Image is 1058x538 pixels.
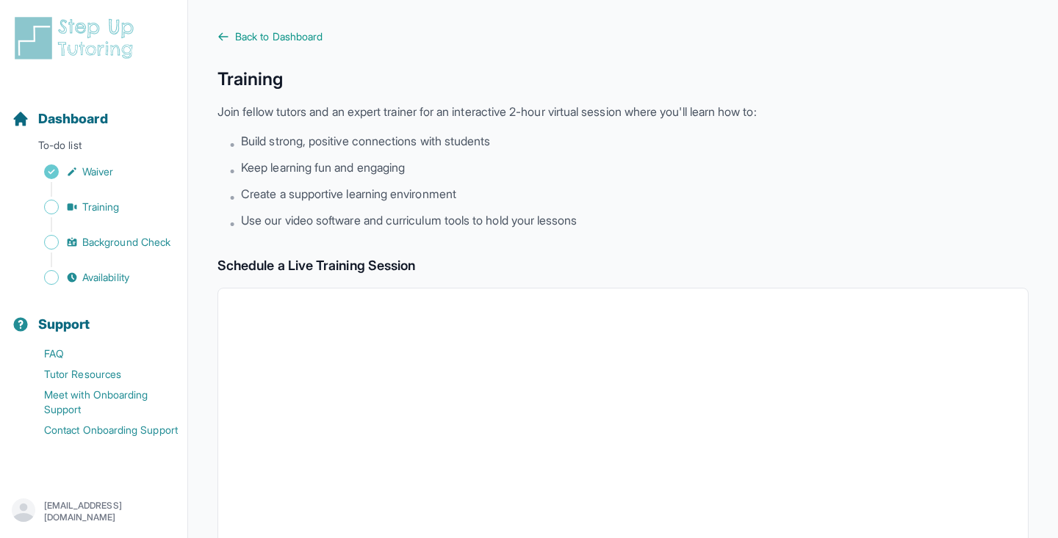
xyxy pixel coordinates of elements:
a: Meet with Onboarding Support [12,385,187,420]
span: Support [38,314,90,335]
h1: Training [217,68,1029,91]
span: • [229,214,235,232]
span: Availability [82,270,129,285]
a: Availability [12,267,187,288]
span: Waiver [82,164,113,179]
a: Contact Onboarding Support [12,420,187,440]
button: [EMAIL_ADDRESS][DOMAIN_NAME] [12,498,176,525]
p: To-do list [6,138,181,159]
a: Dashboard [12,109,108,129]
span: • [229,135,235,153]
span: Build strong, positive connections with students [241,132,490,150]
span: Create a supportive learning environment [241,185,456,203]
p: Join fellow tutors and an expert trainer for an interactive 2-hour virtual session where you'll l... [217,103,1029,120]
a: FAQ [12,343,187,364]
h2: Schedule a Live Training Session [217,255,1029,276]
span: Background Check [82,235,170,250]
img: logo [12,15,143,62]
span: Training [82,200,120,214]
a: Background Check [12,232,187,252]
span: Use our video software and curriculum tools to hold your lessons [241,211,577,229]
a: Training [12,197,187,217]
span: Dashboard [38,109,108,129]
span: • [229,161,235,179]
span: • [229,188,235,206]
button: Support [6,291,181,341]
a: Waiver [12,161,187,182]
span: Back to Dashboard [235,29,323,44]
a: Tutor Resources [12,364,187,385]
button: Dashboard [6,85,181,135]
span: Keep learning fun and engaging [241,159,405,176]
a: Back to Dashboard [217,29,1029,44]
p: [EMAIL_ADDRESS][DOMAIN_NAME] [44,500,176,523]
